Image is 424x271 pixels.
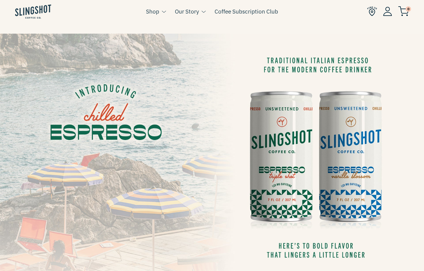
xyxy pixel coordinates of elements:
[398,8,409,15] a: 0
[406,6,411,12] span: 0
[398,6,409,16] img: cart
[175,7,199,16] a: Our Story
[367,6,377,16] img: Find Us
[146,7,159,16] a: Shop
[383,7,392,16] img: Account
[215,7,278,16] a: Coffee Subscription Club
